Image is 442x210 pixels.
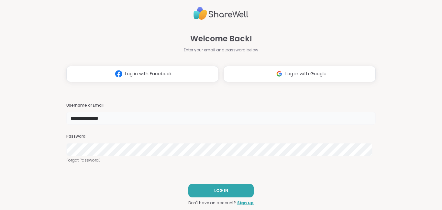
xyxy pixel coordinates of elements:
button: Log in with Facebook [66,66,218,82]
span: Log in with Facebook [125,70,172,77]
a: Sign up [237,200,254,206]
img: ShareWell Logo [193,4,249,23]
a: Forgot Password? [66,157,376,163]
img: ShareWell Logomark [113,68,125,80]
span: Welcome Back! [190,33,252,45]
span: LOG IN [214,188,228,194]
span: Enter your email and password below [184,47,258,53]
span: Log in with Google [285,70,326,77]
img: ShareWell Logomark [273,68,285,80]
button: LOG IN [188,184,254,197]
span: Don't have an account? [188,200,236,206]
h3: Password [66,134,376,139]
h3: Username or Email [66,103,376,108]
button: Log in with Google [224,66,376,82]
